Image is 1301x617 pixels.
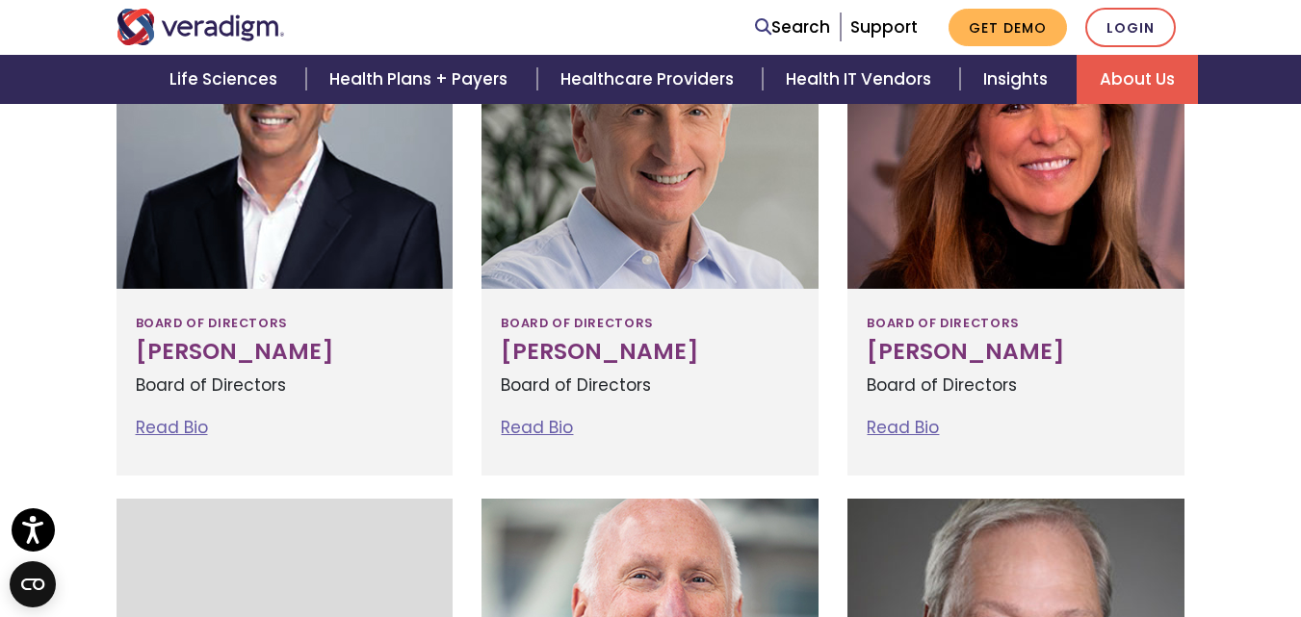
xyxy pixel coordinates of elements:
a: Read Bio [136,416,208,439]
a: Insights [960,55,1077,104]
a: Life Sciences [146,55,306,104]
h3: [PERSON_NAME] [136,339,434,366]
a: Get Demo [949,9,1067,46]
a: Read Bio [501,416,573,439]
span: Board of Directors [867,308,1018,339]
p: Board of Directors [867,373,1165,398]
a: Healthcare Providers [537,55,763,104]
a: About Us [1077,55,1198,104]
span: Board of Directors [501,308,652,339]
a: Login [1085,8,1176,47]
span: Board of Directors [136,308,287,339]
p: Board of Directors [136,373,434,398]
p: Board of Directors [501,373,799,398]
a: Search [755,14,830,40]
h3: [PERSON_NAME] [867,339,1165,366]
a: Support [850,15,918,39]
img: Veradigm logo [117,9,285,45]
button: Open CMP widget [10,561,56,607]
a: Read Bio [867,416,939,439]
a: Health IT Vendors [763,55,960,104]
a: Health Plans + Payers [306,55,536,104]
h3: [PERSON_NAME] [501,339,799,366]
